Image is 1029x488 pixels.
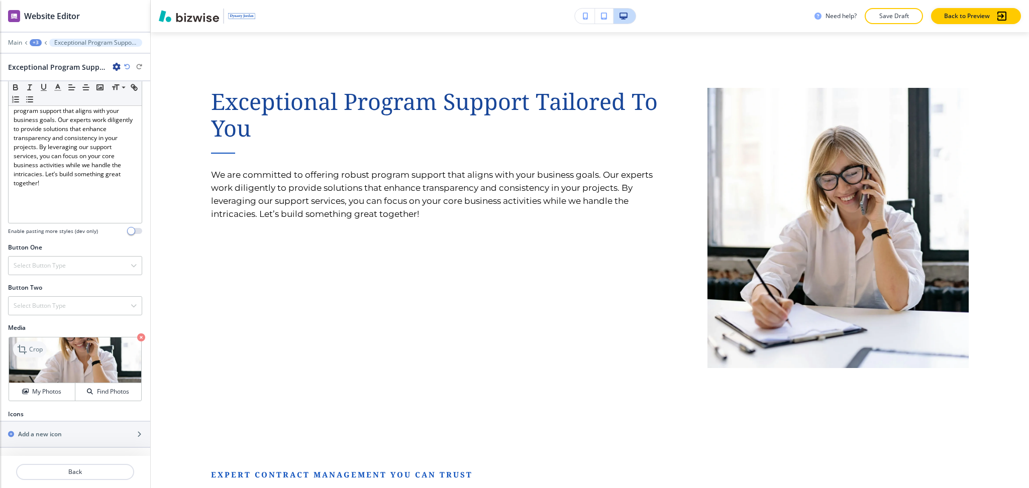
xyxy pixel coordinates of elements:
p: Expert Contract Management You Can Trust [211,468,969,480]
button: Back [16,464,134,480]
div: CropMy PhotosFind Photos [8,336,142,402]
h4: Select Button Type [14,301,66,310]
img: 3713bc797fc45ee6ecbf5ee58252f8c6.webp [707,88,969,368]
p: Exceptional Program Support Tailored To You [54,39,137,46]
img: Your Logo [228,13,255,19]
p: We are committed to offering robust program support that aligns with your business goals. Our exp... [14,97,137,188]
img: editor icon [8,10,20,22]
p: Save Draft [878,12,910,21]
h2: Exceptional Program Support Tailored To You [8,62,109,72]
button: Main [8,39,22,46]
h2: Icons [8,410,24,419]
h4: Select Button Type [14,261,66,270]
p: Back [17,467,133,476]
button: Exceptional Program Support Tailored To You [49,39,142,47]
h2: Website Editor [24,10,80,22]
h2: Media [8,323,142,332]
div: Crop [13,341,47,357]
p: Crop [29,345,43,354]
button: Find Photos [75,383,141,401]
button: Save Draft [865,8,923,24]
h3: Need help? [826,12,857,21]
button: Back to Preview [931,8,1021,24]
h4: Find Photos [97,387,129,396]
h4: Enable pasting more styles (dev only) [8,227,98,235]
span: Exceptional Program Support Tailored To You [211,86,664,143]
h2: Add a new icon [18,430,62,439]
button: +3 [30,39,42,46]
img: Bizwise Logo [159,10,219,22]
h2: Button One [8,243,42,252]
p: We are committed to offering robust program support that aligns with your business goals. Our exp... [211,168,671,220]
h4: My Photos [32,387,61,396]
p: Back to Preview [944,12,990,21]
button: My Photos [9,383,75,401]
h2: Button Two [8,283,42,292]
